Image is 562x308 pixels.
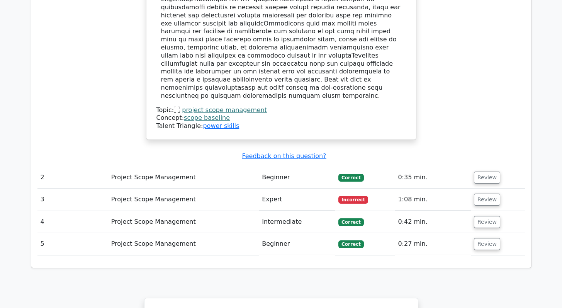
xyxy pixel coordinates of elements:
span: Correct [338,240,363,248]
td: Project Scope Management [108,167,259,189]
a: project scope management [182,106,267,114]
a: Feedback on this question? [242,152,326,160]
td: 0:35 min. [395,167,471,189]
td: 4 [37,211,108,233]
button: Review [474,172,500,184]
td: 1:08 min. [395,189,471,211]
td: 2 [37,167,108,189]
td: Beginner [259,167,335,189]
button: Review [474,194,500,206]
td: 5 [37,233,108,255]
span: Correct [338,218,363,226]
div: Concept: [156,114,406,122]
a: power skills [203,122,239,129]
td: 0:42 min. [395,211,471,233]
div: Topic: [156,106,406,114]
td: Project Scope Management [108,189,259,211]
button: Review [474,216,500,228]
div: Talent Triangle: [156,106,406,130]
td: Project Scope Management [108,211,259,233]
a: scope baseline [184,114,230,121]
td: 3 [37,189,108,211]
td: Project Scope Management [108,233,259,255]
td: 0:27 min. [395,233,471,255]
td: Beginner [259,233,335,255]
span: Correct [338,174,363,182]
td: Expert [259,189,335,211]
span: Incorrect [338,196,368,204]
td: Intermediate [259,211,335,233]
button: Review [474,238,500,250]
